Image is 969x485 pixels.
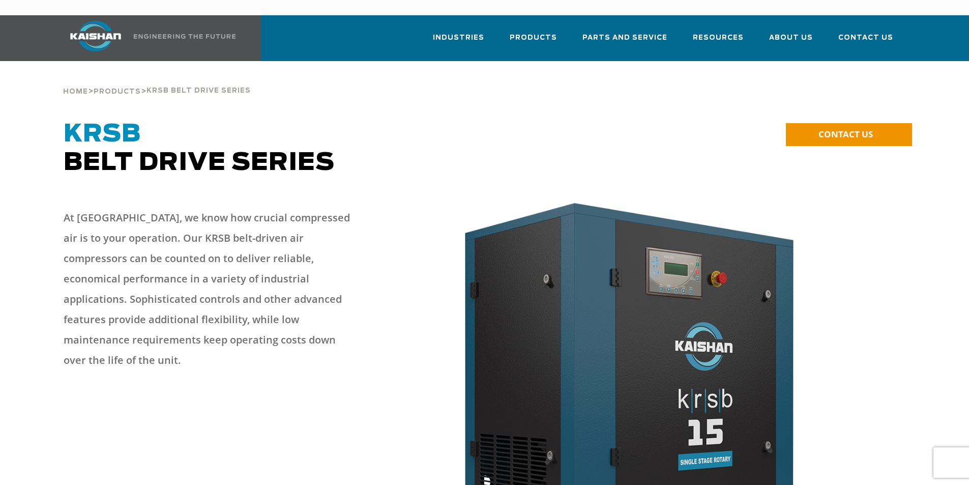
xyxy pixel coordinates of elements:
[769,32,813,44] span: About Us
[146,88,251,94] span: krsb belt drive series
[838,24,893,59] a: Contact Us
[57,21,134,51] img: kaishan logo
[582,32,667,44] span: Parts and Service
[693,24,744,59] a: Resources
[838,32,893,44] span: Contact Us
[433,32,484,44] span: Industries
[64,208,359,370] p: At [GEOGRAPHIC_DATA], we know how crucial compressed air is to your operation. Our KRSB belt-driv...
[510,24,557,59] a: Products
[769,24,813,59] a: About Us
[94,87,141,96] a: Products
[63,61,251,100] div: > >
[64,122,141,147] span: KRSB
[818,128,873,140] span: CONTACT US
[582,24,667,59] a: Parts and Service
[433,24,484,59] a: Industries
[63,87,88,96] a: Home
[134,34,236,39] img: Engineering the future
[693,32,744,44] span: Resources
[57,15,238,61] a: Kaishan USA
[510,32,557,44] span: Products
[63,89,88,95] span: Home
[94,89,141,95] span: Products
[786,123,912,146] a: CONTACT US
[64,122,335,175] span: Belt Drive Series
